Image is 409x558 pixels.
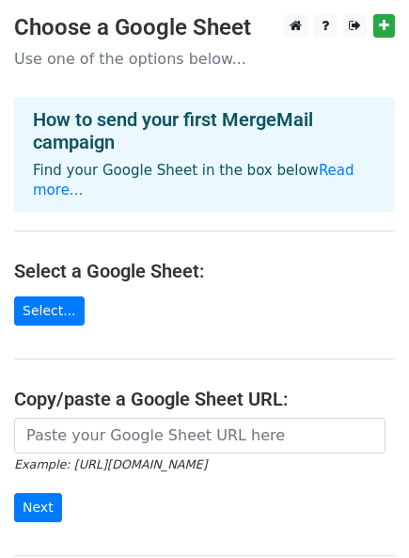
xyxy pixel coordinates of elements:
h4: Copy/paste a Google Sheet URL: [14,388,395,410]
a: Read more... [33,162,354,199]
h4: How to send your first MergeMail campaign [33,108,376,153]
h3: Choose a Google Sheet [14,14,395,41]
input: Next [14,493,62,522]
h4: Select a Google Sheet: [14,260,395,282]
small: Example: [URL][DOMAIN_NAME] [14,457,207,471]
a: Select... [14,296,85,326]
input: Paste your Google Sheet URL here [14,418,385,454]
p: Use one of the options below... [14,49,395,69]
p: Find your Google Sheet in the box below [33,161,376,200]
